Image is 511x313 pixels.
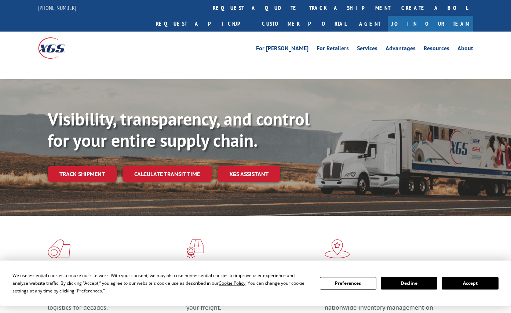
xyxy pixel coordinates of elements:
[325,239,350,258] img: xgs-icon-flagship-distribution-model-red
[48,239,70,258] img: xgs-icon-total-supply-chain-intelligence-red
[381,277,437,290] button: Decline
[357,46,377,54] a: Services
[12,272,311,295] div: We use essential cookies to make our site work. With your consent, we may also use non-essential ...
[352,16,388,32] a: Agent
[38,4,76,11] a: [PHONE_NUMBER]
[424,46,449,54] a: Resources
[48,285,180,312] span: As an industry carrier of choice, XGS has brought innovation and dedication to flooring logistics...
[48,166,117,182] a: Track shipment
[48,108,310,152] b: Visibility, transparency, and control for your entire supply chain.
[386,46,416,54] a: Advantages
[219,280,245,286] span: Cookie Policy
[457,46,473,54] a: About
[320,277,376,290] button: Preferences
[388,16,473,32] a: Join Our Team
[218,166,280,182] a: XGS ASSISTANT
[186,239,204,258] img: xgs-icon-focused-on-flooring-red
[442,277,498,290] button: Accept
[256,46,309,54] a: For [PERSON_NAME]
[77,288,102,294] span: Preferences
[150,16,256,32] a: Request a pickup
[123,166,212,182] a: Calculate transit time
[256,16,352,32] a: Customer Portal
[317,46,349,54] a: For Retailers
